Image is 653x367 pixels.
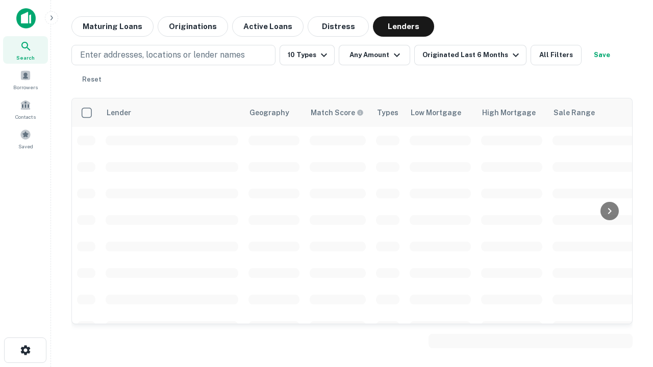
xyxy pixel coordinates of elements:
div: Types [377,107,398,119]
span: Search [16,54,35,62]
img: capitalize-icon.png [16,8,36,29]
button: Active Loans [232,16,304,37]
button: 10 Types [280,45,335,65]
button: Distress [308,16,369,37]
th: Types [371,98,405,127]
div: Low Mortgage [411,107,461,119]
span: Saved [18,142,33,150]
span: Borrowers [13,83,38,91]
th: High Mortgage [476,98,547,127]
div: Geography [249,107,289,119]
th: Capitalize uses an advanced AI algorithm to match your search with the best lender. The match sco... [305,98,371,127]
div: Sale Range [554,107,595,119]
a: Saved [3,125,48,152]
span: Contacts [15,113,36,121]
button: Save your search to get updates of matches that match your search criteria. [586,45,618,65]
button: Maturing Loans [71,16,154,37]
a: Search [3,36,48,64]
th: Sale Range [547,98,639,127]
div: Originated Last 6 Months [422,49,522,61]
p: Enter addresses, locations or lender names [80,49,245,61]
div: Lender [107,107,131,119]
button: Originated Last 6 Months [414,45,526,65]
button: Originations [158,16,228,37]
h6: Match Score [311,107,362,118]
a: Borrowers [3,66,48,93]
iframe: Chat Widget [602,285,653,334]
button: Lenders [373,16,434,37]
button: Any Amount [339,45,410,65]
a: Contacts [3,95,48,123]
div: Capitalize uses an advanced AI algorithm to match your search with the best lender. The match sco... [311,107,364,118]
button: All Filters [531,45,582,65]
th: Lender [101,98,243,127]
th: Low Mortgage [405,98,476,127]
th: Geography [243,98,305,127]
div: High Mortgage [482,107,536,119]
button: Reset [76,69,108,90]
button: Enter addresses, locations or lender names [71,45,275,65]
